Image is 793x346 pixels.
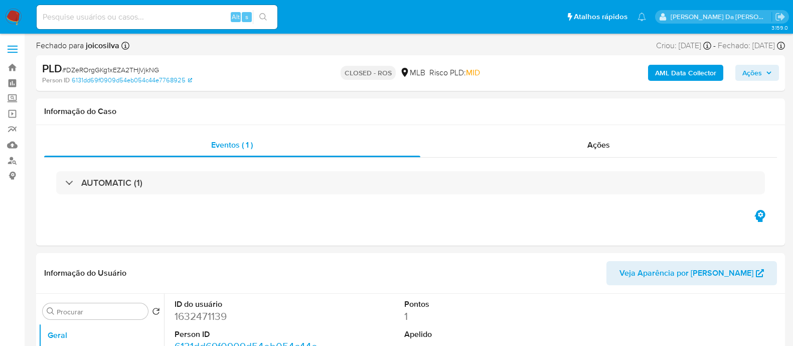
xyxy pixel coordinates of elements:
[232,12,240,22] span: Alt
[42,76,70,85] b: Person ID
[72,76,192,85] a: 6131dd69f0909d54eb054c44e7768925
[735,65,779,81] button: Ações
[404,299,548,310] dt: Pontos
[619,261,753,285] span: Veja Aparência por [PERSON_NAME]
[638,13,646,21] a: Notificações
[648,65,723,81] button: AML Data Collector
[574,12,627,22] span: Atalhos rápidos
[245,12,248,22] span: s
[44,106,777,117] h1: Informação do Caso
[44,268,126,278] h1: Informação do Usuário
[656,40,711,51] div: Criou: [DATE]
[718,40,785,51] div: Fechado: [DATE]
[175,309,318,323] dd: 1632471139
[56,171,765,194] div: AUTOMATIC (1)
[47,307,55,315] button: Procurar
[57,307,144,316] input: Procurar
[62,65,159,75] span: # DZeROrgGKg1xEZA2THjVjkNG
[36,40,119,51] span: Fechado para
[42,60,62,76] b: PLD
[404,329,548,340] dt: Apelido
[211,139,253,151] span: Eventos ( 1 )
[37,11,277,24] input: Pesquise usuários ou casos...
[404,309,548,323] dd: 1
[175,299,318,310] dt: ID do usuário
[400,67,425,78] div: MLB
[81,177,142,188] h3: AUTOMATIC (1)
[253,10,273,24] button: search-icon
[175,329,318,340] dt: Person ID
[152,307,160,318] button: Retornar ao pedido padrão
[713,40,716,51] span: -
[606,261,777,285] button: Veja Aparência por [PERSON_NAME]
[587,139,610,151] span: Ações
[775,12,785,22] a: Sair
[341,66,396,80] p: CLOSED - ROS
[429,67,480,78] span: Risco PLD:
[84,40,119,51] b: joicosilva
[671,12,772,22] p: joice.osilva@mercadopago.com.br
[742,65,762,81] span: Ações
[655,65,716,81] b: AML Data Collector
[466,67,480,78] span: MID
